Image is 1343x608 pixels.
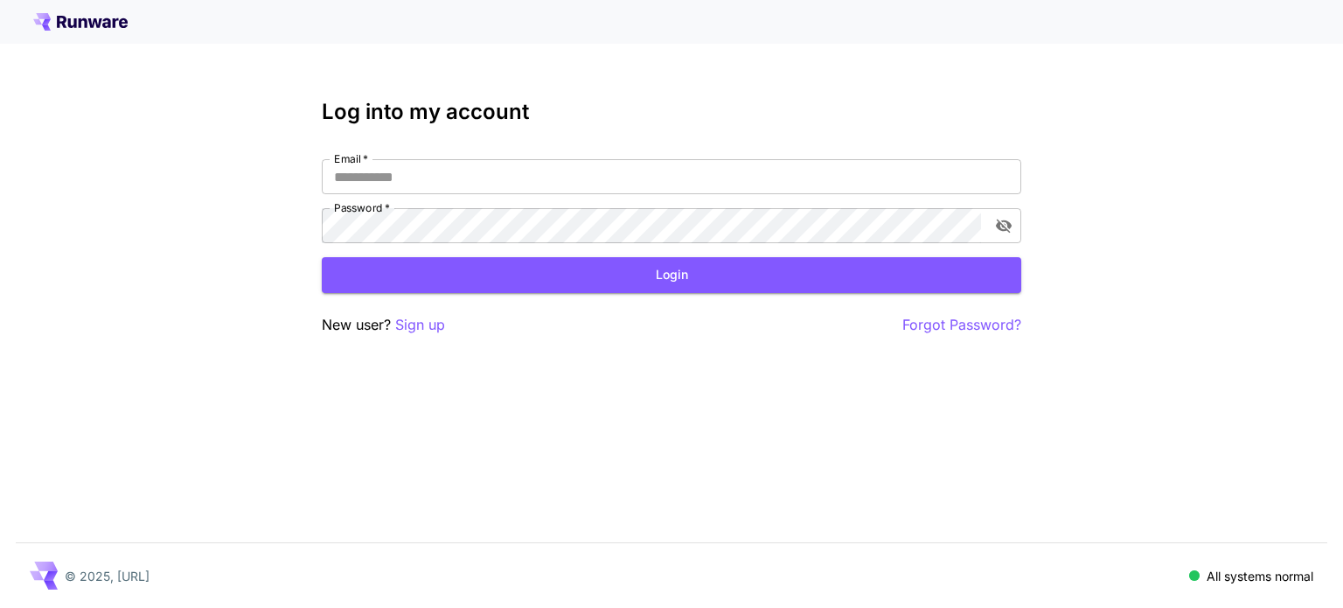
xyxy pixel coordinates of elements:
[334,151,368,166] label: Email
[988,210,1019,241] button: toggle password visibility
[322,100,1021,124] h3: Log into my account
[65,567,150,585] p: © 2025, [URL]
[322,314,445,336] p: New user?
[395,314,445,336] button: Sign up
[322,257,1021,293] button: Login
[902,314,1021,336] button: Forgot Password?
[334,200,390,215] label: Password
[1207,567,1313,585] p: All systems normal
